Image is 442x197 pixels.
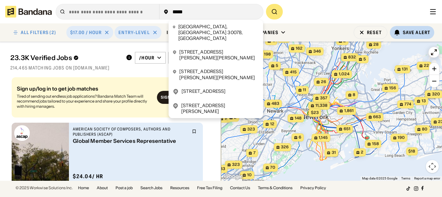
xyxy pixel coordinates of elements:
div: © 2025 Workwise Solutions Inc. [16,186,73,190]
div: 23.3K Verified Jobs [10,54,121,62]
span: 131 [402,67,408,72]
span: 415 [290,69,296,75]
a: About [97,186,108,190]
span: 70 [270,165,275,170]
a: Home [78,186,89,190]
button: Map camera controls [426,160,439,173]
span: 162 [295,46,302,51]
a: Contact Us [230,186,250,190]
span: 326 [281,144,289,150]
div: Companies [251,30,278,35]
span: 4 [272,38,275,44]
a: Terms (opens in new tab) [401,177,410,180]
span: 7 [253,150,255,156]
span: 5 [363,56,366,62]
div: Sign up / Log in [161,95,194,100]
div: Reset [367,30,382,35]
span: 5 [276,63,278,68]
span: 346 [313,49,321,54]
div: Sign up/log in to get job matches [17,86,152,91]
a: Terms & Conditions [258,186,293,190]
div: Tired of sending out endless job applications? Bandana Match Team will recommend jobs tailored to... [17,94,152,109]
span: 1,024 [338,71,349,77]
span: $18 [408,149,415,154]
span: 148 [294,116,301,121]
span: 651 [343,126,350,132]
span: 2 [361,150,363,155]
div: Industries [167,30,194,35]
span: 663 [373,114,381,120]
div: $ 24.04 / hr [73,173,103,180]
div: [STREET_ADDRESS][PERSON_NAME][PERSON_NAME] [179,49,259,61]
span: 80 [422,127,427,132]
a: Privacy Policy [300,186,326,190]
span: Map data ©2025 Google [362,177,397,180]
div: American Society of Composers, Authors and Publishers (ASCAP) [73,127,188,137]
span: 16 [224,116,228,121]
div: Entry-Level [118,30,149,35]
div: Save Alert [403,30,430,35]
span: 8 [353,92,355,98]
span: 190 [398,135,405,141]
span: 320 [432,92,440,97]
div: Global Member Services Representative [73,138,188,144]
div: [STREET_ADDRESS][PERSON_NAME] [181,103,259,114]
a: Search Jobs [140,186,162,190]
span: 774 [404,102,411,107]
span: 31 [331,150,336,155]
img: American Society of Composers, Authors and Publishers (ASCAP) logo [14,125,30,141]
a: Post a job [116,186,133,190]
div: /hour [139,55,154,61]
div: 214,465 matching jobs on [DOMAIN_NAME] [10,65,211,71]
span: 6 [299,135,301,140]
span: 323 [232,162,240,167]
span: 28 [373,42,379,47]
div: [STREET_ADDRESS][PERSON_NAME][PERSON_NAME] [179,68,259,80]
img: Bandana logotype [5,6,52,18]
span: 26 [321,79,326,85]
span: 357 [320,95,327,101]
span: 13 [421,98,425,104]
span: 1,861 [344,108,353,114]
div: $17.00 / hour [70,30,102,35]
a: Free Tax Filing [197,186,222,190]
span: $33 [217,166,225,171]
a: Resources [170,186,189,190]
div: [GEOGRAPHIC_DATA], [GEOGRAPHIC_DATA] 30078, [GEOGRAPHIC_DATA] [178,24,259,42]
span: 832 [348,55,356,60]
span: 156 [389,85,396,91]
span: 198 [264,52,271,57]
span: 483 [271,101,279,106]
span: 158 [372,141,379,147]
a: Report a map error [414,177,440,180]
span: 1,145 [319,135,328,141]
span: $23 [311,110,318,115]
img: Google [223,172,244,181]
span: 12 [270,121,274,127]
div: grid [10,75,211,181]
span: 323 [247,127,255,132]
span: 10 [247,172,252,178]
span: 2 [234,115,237,120]
span: 2 [343,38,346,44]
span: 11 [303,87,306,93]
div: [STREET_ADDRESS] [182,88,226,95]
span: 11,338 [315,103,327,108]
a: Open this area in Google Maps (opens a new window) [223,172,244,181]
span: 22 [424,63,429,68]
div: ALL FILTERS (2) [21,30,56,35]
